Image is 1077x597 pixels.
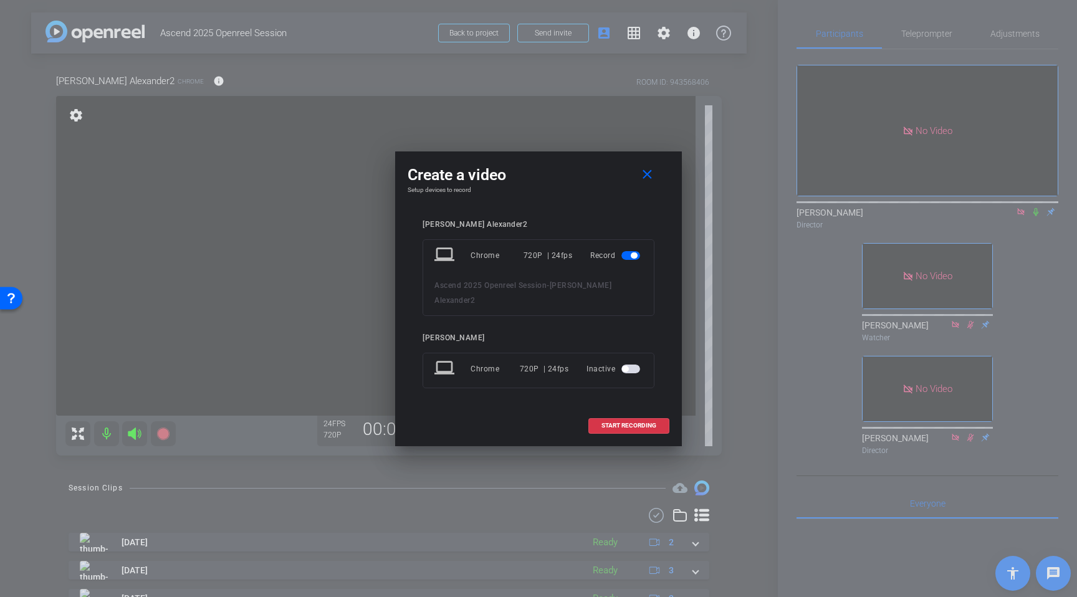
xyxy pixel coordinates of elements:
div: [PERSON_NAME] [423,333,654,343]
mat-icon: close [639,167,655,183]
span: - [547,281,550,290]
div: Create a video [408,164,669,186]
span: Ascend 2025 Openreel Session [434,281,547,290]
h4: Setup devices to record [408,186,669,194]
mat-icon: laptop [434,358,457,380]
div: 720P | 24fps [520,358,569,380]
button: START RECORDING [588,418,669,434]
div: Inactive [586,358,643,380]
div: Record [590,244,643,267]
span: [PERSON_NAME] Alexander2 [434,281,611,305]
span: START RECORDING [601,423,656,429]
mat-icon: laptop [434,244,457,267]
div: [PERSON_NAME] Alexander2 [423,220,654,229]
div: Chrome [471,244,524,267]
div: Chrome [471,358,520,380]
div: 720P | 24fps [524,244,573,267]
